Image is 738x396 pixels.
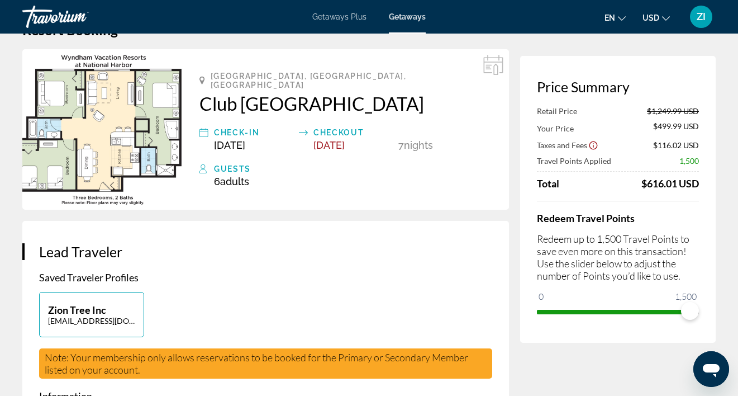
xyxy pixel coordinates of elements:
span: Retail Price [537,106,577,116]
span: USD [642,13,659,22]
span: $499.99 USD [653,121,699,134]
button: Change language [604,10,626,26]
button: Show Taxes and Fees disclaimer [588,140,598,150]
button: Change currency [642,10,670,26]
div: Guests [214,162,492,176]
div: Checkout [313,126,393,139]
span: [GEOGRAPHIC_DATA], [GEOGRAPHIC_DATA], [GEOGRAPHIC_DATA] [211,72,492,89]
h4: Redeem Travel Points [537,212,699,224]
ngx-slider: ngx-slider [537,310,699,312]
span: $116.02 USD [653,140,699,150]
p: Redeem up to 1,500 Travel Points to save even more on this transaction! Use the slider below to a... [537,233,699,282]
p: [EMAIL_ADDRESS][DOMAIN_NAME] [48,316,135,326]
span: Taxes and Fees [537,140,587,150]
h3: Price Summary [537,78,699,95]
span: 6 [214,176,249,187]
span: 1,500 [679,156,699,166]
span: $1,249.99 USD [647,106,699,116]
span: 1,500 [673,290,698,303]
a: Getaways [389,12,426,21]
a: Club [GEOGRAPHIC_DATA] [199,92,492,115]
h3: Lead Traveler [39,243,492,260]
p: Zion Tree Inc [48,304,135,316]
span: Your Price [537,124,574,133]
div: Check-In [214,126,293,139]
p: Saved Traveler Profiles [39,271,492,284]
span: en [604,13,615,22]
span: 7 [398,139,404,151]
span: ZI [697,11,706,22]
span: [DATE] [313,139,345,151]
span: ngx-slider [681,302,699,320]
span: Note: Your membership only allows reservations to be booked for the Primary or Secondary Member l... [45,351,468,376]
span: Travel Points Applied [537,156,611,166]
span: Adults [220,176,249,187]
span: Nights [404,139,433,151]
span: 0 [537,290,545,303]
button: Show Taxes and Fees breakdown [537,139,598,150]
button: User Menu [687,5,716,29]
button: Zion Tree Inc[EMAIL_ADDRESS][DOMAIN_NAME] [39,292,144,337]
span: [DATE] [214,139,245,151]
iframe: Button to launch messaging window [693,351,729,387]
span: Total [537,177,559,190]
div: $616.01 USD [641,177,699,190]
a: Travorium [22,2,134,31]
a: Getaways Plus [312,12,366,21]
